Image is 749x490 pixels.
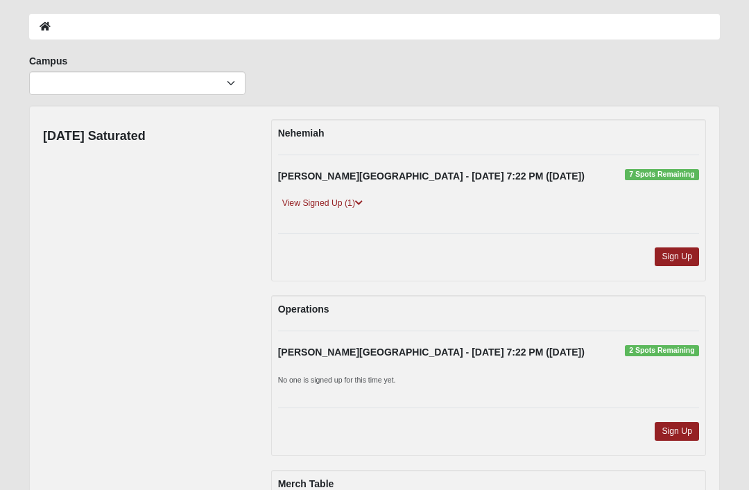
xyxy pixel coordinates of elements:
[655,422,699,441] a: Sign Up
[278,478,334,489] strong: Merch Table
[655,247,699,266] a: Sign Up
[43,129,146,144] h4: [DATE] Saturated
[625,345,699,356] span: 2 Spots Remaining
[278,196,367,211] a: View Signed Up (1)
[278,170,585,182] strong: [PERSON_NAME][GEOGRAPHIC_DATA] - [DATE] 7:22 PM ([DATE])
[278,347,585,358] strong: [PERSON_NAME][GEOGRAPHIC_DATA] - [DATE] 7:22 PM ([DATE])
[29,54,67,68] label: Campus
[278,376,396,384] small: No one is signed up for this time yet.
[278,128,325,139] strong: Nehemiah
[278,304,329,315] strong: Operations
[625,169,699,180] span: 7 Spots Remaining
